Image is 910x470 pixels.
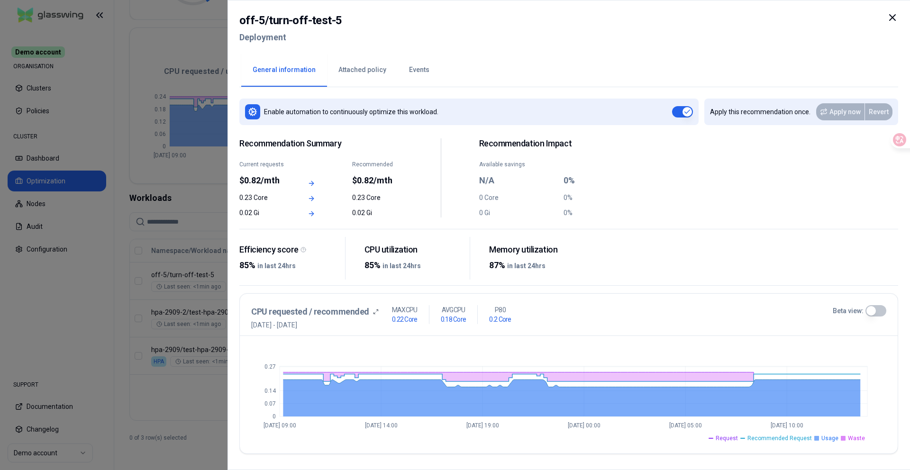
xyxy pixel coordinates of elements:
div: 85% [239,259,337,272]
div: 0 Core [479,193,558,202]
tspan: [DATE] 19:00 [466,422,499,429]
span: in last 24hrs [382,262,421,270]
p: Apply this recommendation once. [710,107,810,117]
span: in last 24hrs [507,262,546,270]
h2: off-5 / turn-off-test-5 [239,12,342,29]
div: 0% [564,193,642,202]
div: 85% [364,259,463,272]
div: Recommended [352,161,403,168]
div: Current requests [239,161,290,168]
label: Beta view: [833,306,864,316]
h1: 0.2 Core [489,315,511,324]
div: 0% [564,208,642,217]
div: 0.02 Gi [352,208,403,217]
span: Request [716,434,738,442]
p: P80 [495,305,506,315]
div: 0.23 Core [239,193,290,202]
div: 87% [489,259,587,272]
div: 0.23 Core [352,193,403,202]
div: $0.82/mth [239,174,290,187]
tspan: [DATE] 09:00 [264,422,296,429]
span: Waste [848,434,865,442]
div: 0.02 Gi [239,208,290,217]
tspan: 0.14 [264,388,276,394]
tspan: 0.07 [264,400,276,407]
h1: 0.22 Core [392,315,418,324]
h3: CPU requested / recommended [251,305,369,318]
div: Efficiency score [239,244,337,255]
p: MAX CPU [392,305,418,315]
span: Usage [821,434,838,442]
p: Enable automation to continuously optimize this workload. [264,107,438,117]
tspan: [DATE] 05:00 [669,422,702,429]
h2: Deployment [239,29,342,46]
div: N/A [479,174,558,187]
button: General information [241,54,327,87]
tspan: [DATE] 14:00 [365,422,398,429]
button: Attached policy [327,54,398,87]
span: Recommendation Summary [239,138,403,149]
button: Events [398,54,441,87]
tspan: [DATE] 10:00 [771,422,803,429]
tspan: 0.27 [264,363,276,370]
div: $0.82/mth [352,174,403,187]
div: Available savings [479,161,558,168]
span: [DATE] - [DATE] [251,320,379,330]
div: 0% [564,174,642,187]
h1: 0.18 Core [441,315,466,324]
span: Recommended Request [747,434,812,442]
p: AVG CPU [442,305,465,315]
span: in last 24hrs [257,262,296,270]
h2: Recommendation Impact [479,138,643,149]
div: CPU utilization [364,244,463,255]
div: 0 Gi [479,208,558,217]
tspan: 0 [273,413,276,420]
tspan: [DATE] 00:00 [568,422,601,429]
div: Memory utilization [489,244,587,255]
